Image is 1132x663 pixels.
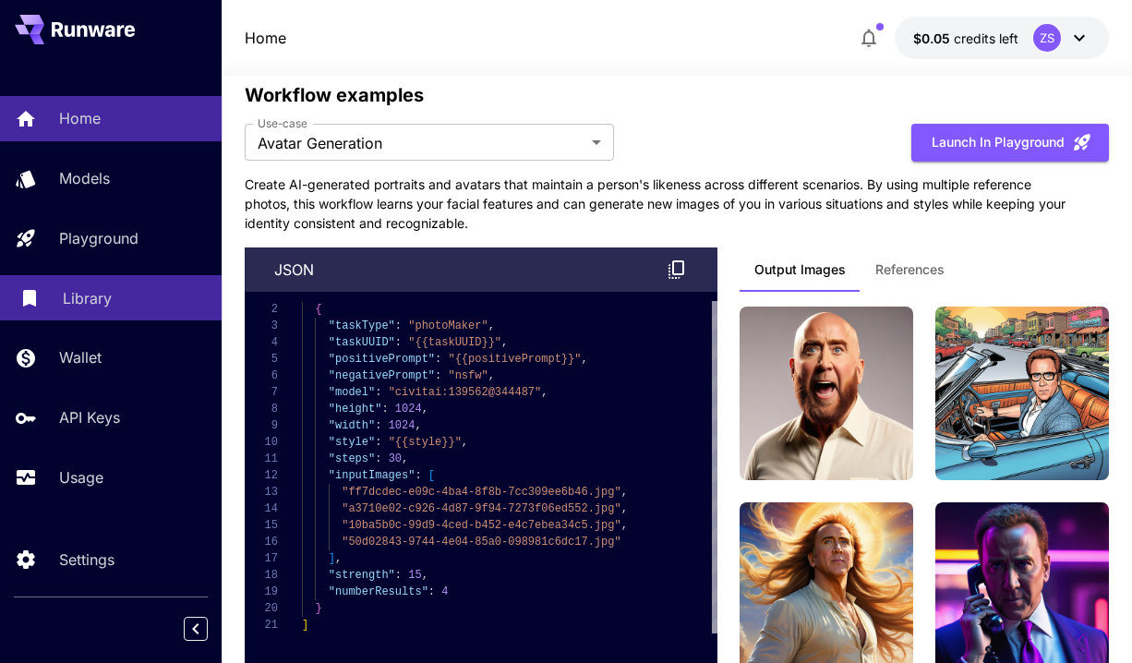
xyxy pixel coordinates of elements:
[245,384,278,401] div: 7
[375,419,381,432] span: :
[415,469,421,482] span: :
[328,336,394,349] span: "taskUUID"
[59,548,114,571] p: Settings
[421,403,428,416] span: ,
[335,552,342,565] span: ,
[245,334,278,351] div: 4
[408,336,501,349] span: "{{taskUUID}}"
[620,486,627,499] span: ,
[59,466,103,488] p: Usage
[620,519,627,532] span: ,
[462,436,468,449] span: ,
[435,369,441,382] span: :
[488,369,494,382] span: ,
[328,452,374,465] span: "steps"
[245,534,278,550] div: 16
[935,307,1109,480] img: man rwre in a convertible car
[408,569,421,582] span: 15
[428,469,435,482] span: [
[245,451,278,467] div: 11
[198,612,222,645] div: Collapse sidebar
[375,452,381,465] span: :
[581,353,587,366] span: ,
[415,419,421,432] span: ,
[328,419,374,432] span: "width"
[375,436,381,449] span: :
[954,30,1018,46] span: credits left
[388,386,541,399] span: "civitai:139562@344487"
[740,307,913,480] img: man rwre long hair, enjoying sun and wind
[328,403,381,416] span: "height"
[501,336,508,349] span: ,
[245,301,278,318] div: 2
[59,346,102,368] p: Wallet
[245,617,278,633] div: 21
[913,30,954,46] span: $0.05
[328,369,434,382] span: "negativePrompt"
[184,617,208,641] button: Collapse sidebar
[245,417,278,434] div: 9
[913,29,1018,48] div: $0.05
[388,419,415,432] span: 1024
[245,500,278,517] div: 14
[245,175,1076,233] p: Create AI-generated portraits and avatars that maintain a person's likeness across different scen...
[394,336,401,349] span: :
[1033,24,1061,52] div: ZS
[754,261,846,278] span: Output Images
[245,550,278,567] div: 17
[428,585,435,598] span: :
[911,124,1109,162] button: Launch in Playground
[408,319,488,332] span: "photoMaker"
[59,406,120,428] p: API Keys
[620,502,627,515] span: ,
[315,602,321,615] span: }
[302,619,308,632] span: ]
[328,436,374,449] span: "style"
[328,585,428,598] span: "numberResults"
[245,600,278,617] div: 20
[488,319,494,332] span: ,
[245,517,278,534] div: 15
[421,569,428,582] span: ,
[59,167,110,189] p: Models
[875,261,945,278] span: References
[245,584,278,600] div: 19
[388,436,461,449] span: "{{style}}"
[245,484,278,500] div: 13
[245,567,278,584] div: 18
[245,368,278,384] div: 6
[448,353,581,366] span: "{{positivePrompt}}"
[394,403,421,416] span: 1024
[315,303,321,316] span: {
[402,452,408,465] span: ,
[381,403,388,416] span: :
[448,369,488,382] span: "nsfw"
[63,287,112,309] p: Library
[895,17,1109,59] button: $0.05ZS
[541,386,548,399] span: ,
[328,469,415,482] span: "inputImages"
[245,27,286,49] nav: breadcrumb
[245,434,278,451] div: 10
[342,502,620,515] span: "a3710e02-c926-4d87-9f94-7273f06ed552.jpg"
[394,569,401,582] span: :
[394,319,401,332] span: :
[375,386,381,399] span: :
[245,318,278,334] div: 3
[328,319,394,332] span: "taskType"
[245,81,1110,109] p: Workflow examples
[435,353,441,366] span: :
[342,486,620,499] span: "ff7dcdec-e09c-4ba4-8f8b-7cc309ee6b46.jpg"
[328,386,374,399] span: "model"
[441,585,448,598] span: 4
[328,353,434,366] span: "positivePrompt"
[258,132,584,154] span: Avatar Generation
[258,115,307,131] label: Use-case
[245,27,286,49] a: Home
[328,569,394,582] span: "strength"
[342,519,620,532] span: "10ba5b0c-99d9-4ced-b452-e4c7ebea34c5.jpg"
[328,552,334,565] span: ]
